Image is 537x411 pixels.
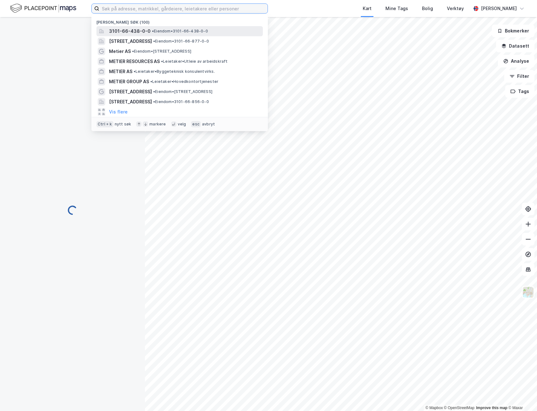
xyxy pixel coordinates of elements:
[153,99,155,104] span: •
[109,48,131,55] span: Metier AS
[385,5,408,12] div: Mine Tags
[153,39,209,44] span: Eiendom • 3101-66-877-0-0
[149,122,166,127] div: markere
[444,406,475,410] a: OpenStreetMap
[132,49,191,54] span: Eiendom • [STREET_ADDRESS]
[67,205,78,215] img: spinner.a6d8c91a73a9ac5275cf975e30b51cfb.svg
[134,69,215,74] span: Leietaker • Byggeteknisk konsulentvirks.
[152,29,208,34] span: Eiendom • 3101-66-438-0-0
[109,68,132,75] span: METIER AS
[481,5,517,12] div: [PERSON_NAME]
[109,88,152,96] span: [STREET_ADDRESS]
[91,15,268,26] div: [PERSON_NAME] søk (100)
[425,406,443,410] a: Mapbox
[422,5,433,12] div: Bolig
[363,5,372,12] div: Kart
[134,69,136,74] span: •
[153,39,155,43] span: •
[96,121,113,127] div: Ctrl + k
[492,25,534,37] button: Bokmerker
[150,79,218,84] span: Leietaker • Hovedkontortjenester
[476,406,507,410] a: Improve this map
[153,89,155,94] span: •
[505,85,534,98] button: Tags
[505,381,537,411] div: Kontrollprogram for chat
[150,79,152,84] span: •
[109,78,149,85] span: METIER GROUP AS
[522,286,534,298] img: Z
[115,122,131,127] div: nytt søk
[161,59,228,64] span: Leietaker • Utleie av arbeidskraft
[447,5,464,12] div: Verktøy
[504,70,534,83] button: Filter
[132,49,134,54] span: •
[10,3,76,14] img: logo.f888ab2527a4732fd821a326f86c7f29.svg
[202,122,215,127] div: avbryt
[109,38,152,45] span: [STREET_ADDRESS]
[153,89,212,94] span: Eiendom • [STREET_ADDRESS]
[178,122,186,127] div: velg
[191,121,201,127] div: esc
[109,98,152,106] span: [STREET_ADDRESS]
[161,59,163,64] span: •
[109,108,128,116] button: Vis flere
[109,27,151,35] span: 3101-66-438-0-0
[153,99,209,104] span: Eiendom • 3101-66-856-0-0
[99,4,268,13] input: Søk på adresse, matrikkel, gårdeiere, leietakere eller personer
[505,381,537,411] iframe: Chat Widget
[498,55,534,67] button: Analyse
[152,29,154,33] span: •
[109,58,160,65] span: METIER RESOURCES AS
[496,40,534,52] button: Datasett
